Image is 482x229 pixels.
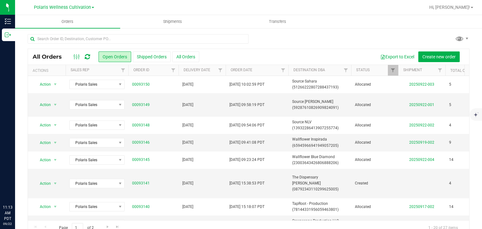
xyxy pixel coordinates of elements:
[168,65,179,76] a: Filter
[132,157,150,163] a: 00093145
[51,121,59,130] span: select
[355,82,394,88] span: Allocated
[409,205,434,209] a: 20250917-002
[132,82,150,88] a: 00093150
[51,138,59,147] span: select
[6,179,25,198] iframe: Resource center
[3,221,12,226] p: 09/22
[34,179,51,188] span: Action
[409,140,434,145] a: 20250919-002
[184,68,210,72] a: Delivery Date
[229,102,265,108] span: [DATE] 09:58:19 PDT
[133,51,171,62] button: Shipped Orders
[182,180,193,186] span: [DATE]
[34,80,51,89] span: Action
[292,174,347,193] span: The Dispensary [PERSON_NAME] (08792343110299625005)
[231,68,252,72] a: Order Date
[292,119,347,131] span: Source NLV (13932286413907255774)
[51,80,59,89] span: select
[449,102,451,108] span: 5
[120,15,225,28] a: Shipments
[409,157,434,162] a: 20250922-004
[182,122,193,128] span: [DATE]
[132,140,150,146] a: 00093146
[388,65,398,76] a: Filter
[229,180,265,186] span: [DATE] 15:38:53 PDT
[132,102,150,108] a: 00093149
[182,140,193,146] span: [DATE]
[118,65,128,76] a: Filter
[278,65,288,76] a: Filter
[34,156,51,164] span: Action
[34,5,91,10] span: Polaris Wellness Cultivation
[172,51,199,62] button: All Orders
[355,140,394,146] span: Allocated
[182,204,193,210] span: [DATE]
[449,82,451,88] span: 5
[34,220,51,229] span: Action
[70,202,116,211] span: Polaris Sales
[70,138,116,147] span: Polaris Sales
[51,156,59,164] span: select
[355,180,394,186] span: Created
[376,51,418,62] button: Export to Excel
[34,138,51,147] span: Action
[355,122,394,128] span: Allocated
[51,220,59,229] span: select
[409,82,434,87] a: 20250922-003
[229,140,265,146] span: [DATE] 09:41:08 PDT
[182,157,193,163] span: [DATE]
[28,34,249,44] input: Search Order ID, Destination, Customer PO...
[34,121,51,130] span: Action
[5,18,11,24] inline-svg: Inventory
[182,82,193,88] span: [DATE]
[409,103,434,107] a: 20250922-001
[3,205,12,221] p: 11:13 AM PDT
[71,68,89,72] a: Sales Rep
[33,68,63,73] div: Actions
[70,179,116,188] span: Polaris Sales
[51,179,59,188] span: select
[5,32,11,38] inline-svg: Outbound
[229,122,265,128] span: [DATE] 09:54:06 PDT
[449,140,451,146] span: 9
[292,201,347,213] span: TapRoot - Production (78144331956059463801)
[229,82,265,88] span: [DATE] 10:02:59 PDT
[99,51,131,62] button: Open Orders
[292,99,347,111] span: Source [PERSON_NAME] (59287610826909824091)
[53,19,82,24] span: Orders
[70,80,116,89] span: Polaris Sales
[341,65,351,76] a: Filter
[229,204,265,210] span: [DATE] 15:18:07 PDT
[409,123,434,127] a: 20250922-002
[70,121,116,130] span: Polaris Sales
[355,157,394,163] span: Allocated
[155,19,190,24] span: Shipments
[34,100,51,109] span: Action
[449,204,453,210] span: 14
[449,122,451,128] span: 4
[132,180,150,186] a: 00093141
[70,156,116,164] span: Polaris Sales
[293,68,325,72] a: Destination DBA
[449,180,451,186] span: 4
[225,15,330,28] a: Transfers
[70,100,116,109] span: Polaris Sales
[429,5,470,10] span: Hi, [PERSON_NAME]!
[260,19,295,24] span: Transfers
[292,154,347,166] span: Wallflower Blue Diamond (23003643426806888206)
[229,157,265,163] span: [DATE] 09:23:24 PDT
[449,157,453,163] span: 14
[51,202,59,211] span: select
[51,100,59,109] span: select
[19,178,26,185] iframe: Resource center unread badge
[70,220,116,229] span: Polaris Sales
[292,78,347,90] span: Source Sahara (51266222807288437193)
[132,204,150,210] a: 00093140
[132,122,150,128] a: 00093148
[355,102,394,108] span: Allocated
[435,65,445,76] a: Filter
[182,102,193,108] span: [DATE]
[292,136,347,148] span: Wallflower Inspirada (65945966941949057205)
[403,68,422,72] a: Shipment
